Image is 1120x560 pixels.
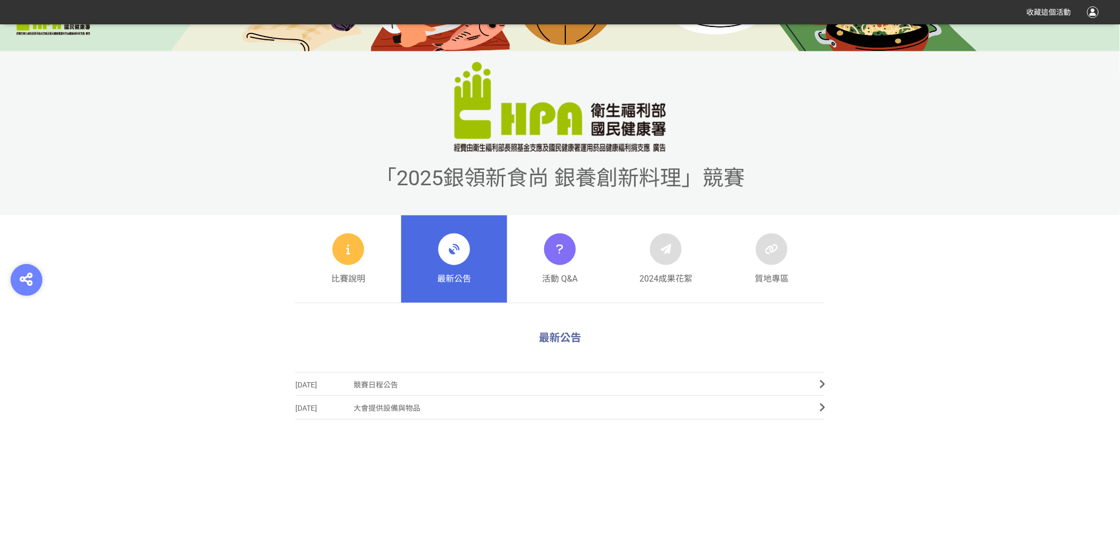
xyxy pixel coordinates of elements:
[354,373,803,397] span: 競賽日程公告
[613,215,719,303] a: 2024成果花絮
[295,396,825,420] a: [DATE]大會提供設備與物品
[375,180,745,186] a: 「2025銀領新食尚 銀養創新料理」競賽
[639,273,692,285] span: 2024成果花絮
[401,215,507,303] a: 最新公告
[354,396,803,420] span: 大會提供設備與物品
[331,273,365,285] span: 比賽說明
[295,372,825,396] a: [DATE]競賽日程公告
[295,373,354,397] span: [DATE]
[507,215,613,303] a: 活動 Q&A
[437,273,471,285] span: 最新公告
[755,273,789,285] span: 質地專區
[295,215,401,303] a: 比賽說明
[539,331,581,344] span: 最新公告
[719,215,825,303] a: 質地專區
[543,273,578,285] span: 活動 Q&A
[454,62,666,152] img: 「2025銀領新食尚 銀養創新料理」競賽
[295,396,354,420] span: [DATE]
[1027,8,1071,16] span: 收藏這個活動
[375,166,745,191] span: 「2025銀領新食尚 銀養創新料理」競賽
